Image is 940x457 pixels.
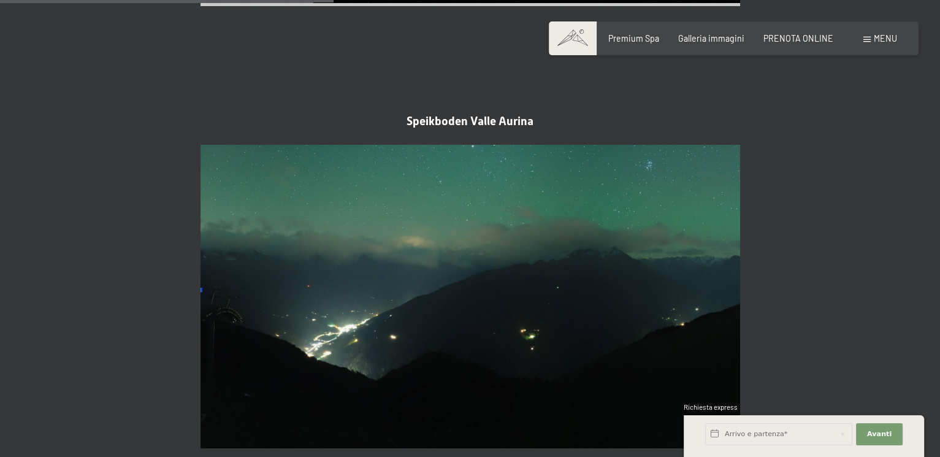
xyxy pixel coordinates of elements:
[763,33,833,44] a: PRENOTA ONLINE
[856,423,903,445] button: Avanti
[874,33,897,44] span: Menu
[678,33,744,44] a: Galleria immagini
[201,145,740,448] img: Speikboden Valle Aurina
[684,403,738,411] span: Richiesta express
[407,114,533,128] span: Speikboden Valle Aurina
[867,429,892,439] span: Avanti
[608,33,659,44] a: Premium Spa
